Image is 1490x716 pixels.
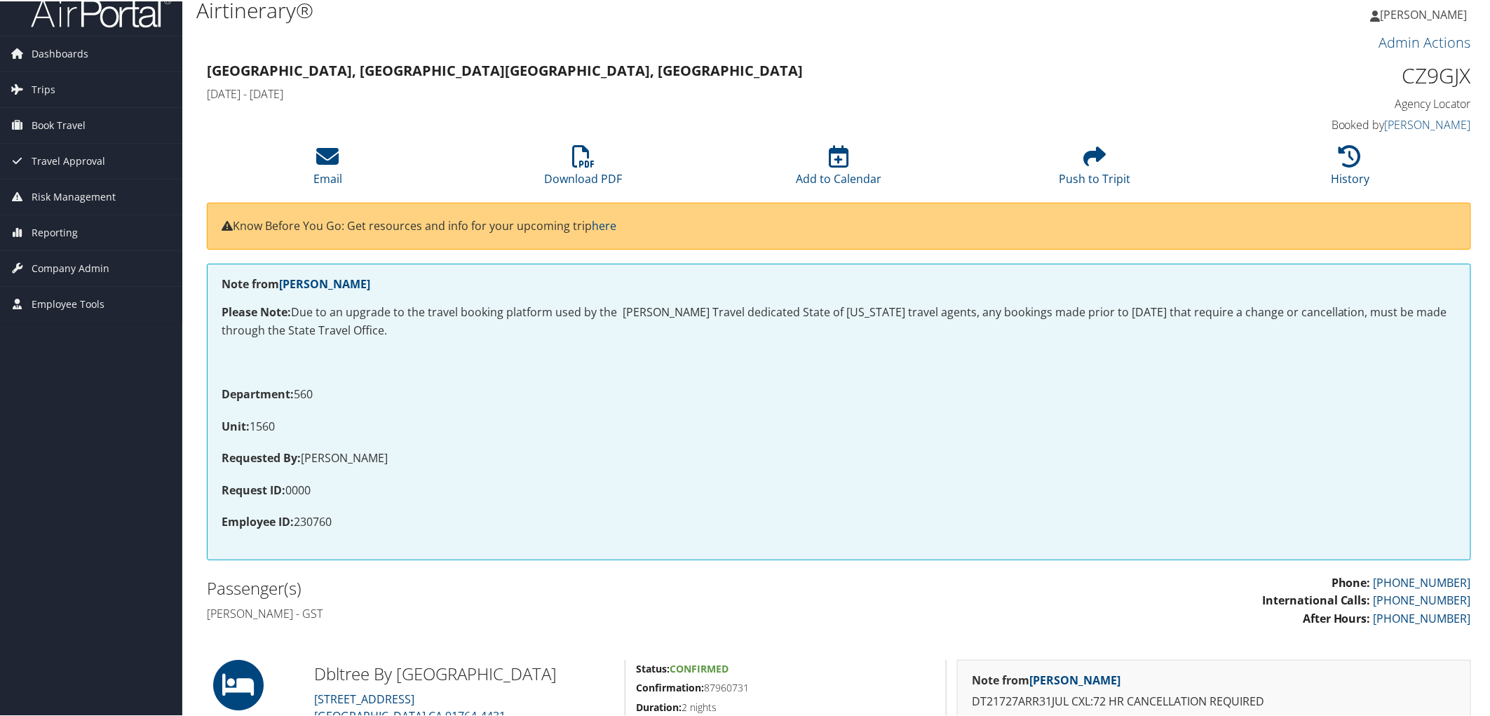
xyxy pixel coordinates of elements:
[1262,591,1371,607] strong: International Calls:
[222,417,1456,435] p: 1560
[222,302,1456,338] p: Due to an upgrade to the travel booking platform used by the [PERSON_NAME] Travel dedicated State...
[32,250,109,285] span: Company Admin
[32,35,88,70] span: Dashboards
[207,604,829,620] h4: [PERSON_NAME] - GST
[1171,60,1471,89] h1: CZ9GJX
[207,575,829,599] h2: Passenger(s)
[207,60,803,79] strong: [GEOGRAPHIC_DATA], [GEOGRAPHIC_DATA] [GEOGRAPHIC_DATA], [GEOGRAPHIC_DATA]
[1331,151,1369,185] a: History
[222,303,291,318] strong: Please Note:
[636,680,935,694] h5: 87960731
[1332,574,1371,589] strong: Phone:
[222,417,250,433] strong: Unit:
[670,661,729,674] span: Confirmed
[636,699,935,713] h5: 2 nights
[222,216,1456,234] p: Know Before You Go: Get resources and info for your upcoming trip
[1029,671,1120,687] a: [PERSON_NAME]
[222,481,285,497] strong: Request ID:
[32,142,105,177] span: Travel Approval
[544,151,622,185] a: Download PDF
[636,699,682,712] strong: Duration:
[972,691,1456,710] p: DT21727ARR31JUL CXL:72 HR CANCELLATION REQUIRED
[222,513,294,528] strong: Employee ID:
[1381,6,1468,21] span: [PERSON_NAME]
[32,107,86,142] span: Book Travel
[1374,574,1471,589] a: [PHONE_NUMBER]
[796,151,881,185] a: Add to Calendar
[222,512,1456,530] p: 230760
[1385,116,1471,131] a: [PERSON_NAME]
[1171,95,1471,110] h4: Agency Locator
[1374,591,1471,607] a: [PHONE_NUMBER]
[222,275,370,290] strong: Note from
[636,680,704,693] strong: Confirmation:
[222,449,301,464] strong: Requested By:
[279,275,370,290] a: [PERSON_NAME]
[1059,151,1130,185] a: Push to Tripit
[32,285,104,320] span: Employee Tools
[1379,32,1471,50] a: Admin Actions
[222,480,1456,499] p: 0000
[222,384,1456,403] p: 560
[313,151,342,185] a: Email
[222,385,294,400] strong: Department:
[222,448,1456,466] p: [PERSON_NAME]
[1171,116,1471,131] h4: Booked by
[207,85,1150,100] h4: [DATE] - [DATE]
[1374,609,1471,625] a: [PHONE_NUMBER]
[32,178,116,213] span: Risk Management
[972,671,1120,687] strong: Note from
[1303,609,1371,625] strong: After Hours:
[636,661,670,674] strong: Status:
[32,71,55,106] span: Trips
[314,661,614,684] h2: Dbltree By [GEOGRAPHIC_DATA]
[32,214,78,249] span: Reporting
[592,217,616,232] a: here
